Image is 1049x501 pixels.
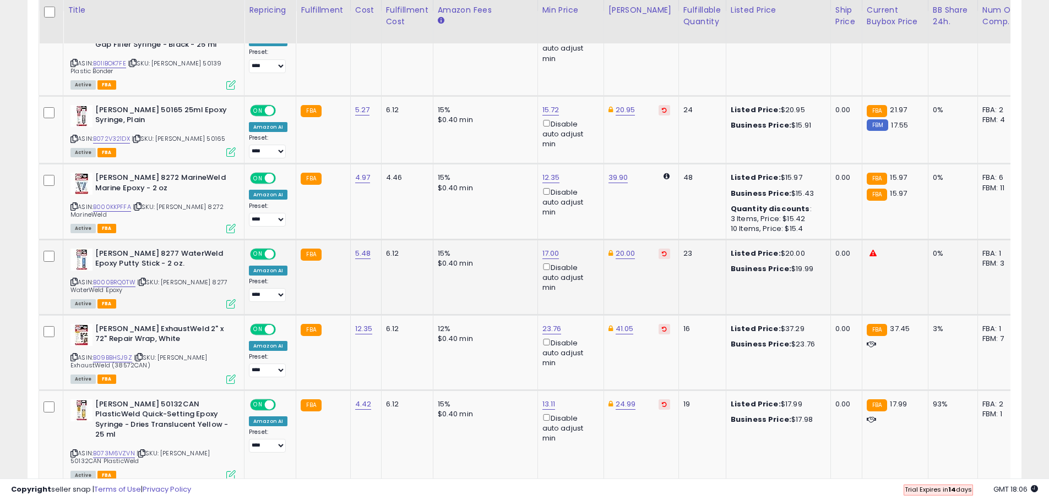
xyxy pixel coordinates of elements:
[70,59,221,75] span: | SKU: [PERSON_NAME] 50139 Plastic Bonder
[251,174,265,183] span: ON
[683,249,718,258] div: 23
[835,399,854,409] div: 0.00
[867,119,888,131] small: FBM
[70,202,224,219] span: | SKU: [PERSON_NAME] 8272 MarineWeld
[70,105,236,156] div: ASIN:
[70,173,93,195] img: 51doOpoO2ZL._SL40_.jpg
[249,416,287,426] div: Amazon AI
[683,4,721,27] div: Fulfillable Quantity
[608,172,628,183] a: 39.90
[386,105,425,115] div: 6.12
[70,299,96,309] span: All listings currently available for purchase on Amazon
[933,399,969,409] div: 93%
[355,248,371,259] a: 5.48
[542,4,599,16] div: Min Price
[731,4,826,16] div: Listed Price
[249,266,287,276] div: Amazon AI
[542,248,559,259] a: 17.00
[143,484,191,494] a: Privacy Policy
[249,4,291,16] div: Repricing
[616,323,634,334] a: 41.05
[542,104,559,115] a: 15.72
[249,122,287,132] div: Amazon AI
[933,4,973,27] div: BB Share 24h.
[93,59,126,68] a: B01IBOK7FE
[731,224,822,234] div: 10 Items, Price: $15.4
[731,323,781,334] b: Listed Price:
[835,4,857,27] div: Ship Price
[249,278,287,302] div: Preset:
[132,134,225,143] span: | SKU: [PERSON_NAME] 50165
[982,399,1019,409] div: FBA: 2
[97,148,116,157] span: FBA
[890,172,907,183] span: 15.97
[982,4,1023,27] div: Num of Comp.
[249,341,287,351] div: Amazon AI
[982,334,1019,344] div: FBM: 7
[251,106,265,115] span: ON
[355,399,372,410] a: 4.42
[982,115,1019,125] div: FBM: 4
[70,224,96,233] span: All listings currently available for purchase on Amazon
[70,105,93,127] img: 41qKc+USaYL._SL40_.jpg
[616,104,635,115] a: 20.95
[301,4,345,16] div: Fulfillment
[301,249,321,261] small: FBA
[948,485,956,494] b: 14
[274,324,292,334] span: OFF
[97,80,116,90] span: FBA
[542,32,595,64] div: Disable auto adjust min
[301,324,321,336] small: FBA
[70,449,210,465] span: | SKU: [PERSON_NAME] 50132CAN PlasticWeld
[249,48,287,73] div: Preset:
[731,339,791,349] b: Business Price:
[867,189,887,201] small: FBA
[438,115,529,125] div: $0.40 min
[982,249,1019,258] div: FBA: 1
[249,428,287,453] div: Preset:
[731,204,822,214] div: :
[731,399,822,409] div: $17.99
[933,324,969,334] div: 3%
[274,400,292,409] span: OFF
[890,104,907,115] span: 21.97
[70,399,93,421] img: 51A7azdEbsL._SL40_.jpg
[542,323,562,334] a: 23.76
[933,105,969,115] div: 0%
[249,134,287,159] div: Preset:
[70,324,93,346] img: 51dyvfHibtL._SL40_.jpg
[542,337,595,368] div: Disable auto adjust min
[438,183,529,193] div: $0.40 min
[438,324,529,334] div: 12%
[70,278,227,294] span: | SKU: [PERSON_NAME] 8277 WaterWeld Epoxy
[70,173,236,232] div: ASIN:
[731,172,781,183] b: Listed Price:
[890,188,907,199] span: 15.97
[386,249,425,258] div: 6.12
[731,189,822,199] div: $15.43
[731,214,822,224] div: 3 Items, Price: $15.42
[616,248,635,259] a: 20.00
[683,324,718,334] div: 16
[933,173,969,183] div: 0%
[70,375,96,384] span: All listings currently available for purchase on Amazon
[95,249,229,272] b: [PERSON_NAME] 8277 WaterWeld Epoxy Putty Stick - 2 oz.
[438,105,529,115] div: 15%
[867,173,887,185] small: FBA
[683,105,718,115] div: 24
[251,400,265,409] span: ON
[301,399,321,411] small: FBA
[982,324,1019,334] div: FBA: 1
[70,80,96,90] span: All listings currently available for purchase on Amazon
[95,105,229,128] b: [PERSON_NAME] 50165 25ml Epoxy Syringe, Plain
[93,353,132,362] a: B09BBHSJ9Z
[835,249,854,258] div: 0.00
[438,16,444,26] small: Amazon Fees.
[731,399,781,409] b: Listed Price:
[731,203,810,214] b: Quantity discounts
[386,173,425,183] div: 4.46
[93,449,135,458] a: B073M6VZVN
[683,173,718,183] div: 48
[890,399,907,409] span: 17.99
[386,399,425,409] div: 6.12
